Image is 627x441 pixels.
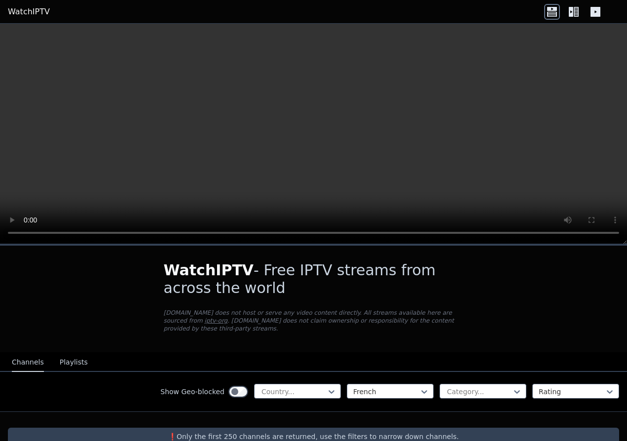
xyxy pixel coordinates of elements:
[164,261,464,297] h1: - Free IPTV streams from across the world
[160,387,224,397] label: Show Geo-blocked
[164,309,464,332] p: [DOMAIN_NAME] does not host or serve any video content directly. All streams available here are s...
[12,353,44,372] button: Channels
[60,353,88,372] button: Playlists
[205,317,228,324] a: iptv-org
[8,6,50,18] a: WatchIPTV
[164,261,254,279] span: WatchIPTV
